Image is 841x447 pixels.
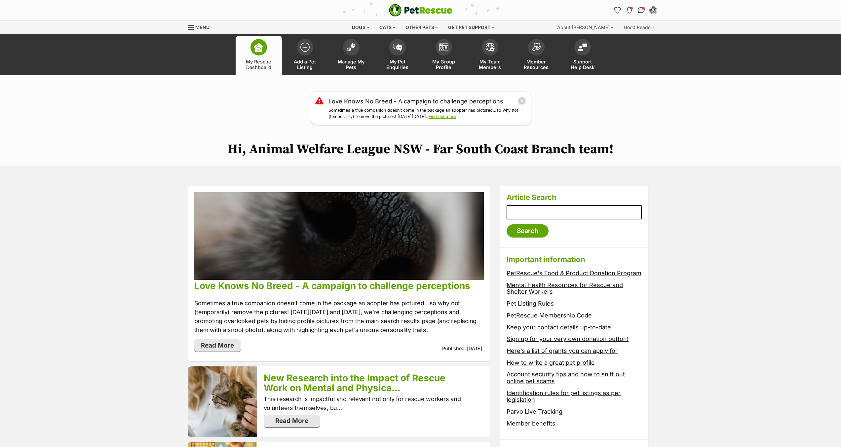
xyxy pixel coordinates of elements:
input: Search [507,224,549,238]
a: New Research into the Impact of Rescue Work on Mental and Physica... [264,372,445,393]
a: Support Help Desk [559,36,606,75]
span: Add a Pet Listing [290,59,320,70]
a: Pet Listing Rules [507,300,554,307]
a: PetRescue [389,4,452,17]
div: Dogs [347,21,374,34]
a: Menu [188,21,214,33]
a: Love Knows No Breed - A campaign to challenge perceptions [328,97,503,106]
img: help-desk-icon-fdf02630f3aa405de69fd3d07c3f3aa587a6932b1a1747fa1d2bba05be0121f9.svg [578,43,587,51]
a: My Group Profile [421,36,467,75]
a: Add a Pet Listing [282,36,328,75]
a: Find out more [429,114,456,119]
a: Member benefits [507,420,555,427]
img: dashboard-icon-eb2f2d2d3e046f16d808141f083e7271f6b2e854fb5c12c21221c1fb7104beca.svg [254,43,263,52]
div: Other pets [401,21,442,34]
img: chat-41dd97257d64d25036548639549fe6c8038ab92f7586957e7f3b1b290dea8141.svg [638,7,645,14]
button: My account [648,5,659,16]
span: Menu [195,24,210,30]
a: PetRescue Membership Code [507,312,592,319]
img: Olivia Forge profile pic [650,7,657,14]
img: team-members-icon-5396bd8760b3fe7c0b43da4ab00e1e3bb1a5d9ba89233759b79545d2d3fc5d0d.svg [485,43,495,52]
div: About [PERSON_NAME] [553,21,618,34]
span: My Rescue Dashboard [244,59,274,70]
span: My Pet Enquiries [383,59,412,70]
a: PetRescue's Food & Product Donation Program [507,270,641,277]
img: notifications-46538b983faf8c2785f20acdc204bb7945ddae34d4c08c2a6579f10ce5e182be.svg [627,7,632,14]
span: Manage My Pets [336,59,366,70]
span: Support Help Desk [568,59,597,70]
a: Conversations [636,5,647,16]
a: Love Knows No Breed - A campaign to challenge perceptions [194,280,470,291]
a: How to write a great pet profile [507,359,595,366]
div: Good Reads [619,21,659,34]
button: close [518,97,526,105]
p: Published: [DATE] [442,345,482,352]
span: translation missing: en.admin.index.read_more [275,417,308,425]
a: Sign up for your very own donation button! [507,335,629,342]
img: pet-enquiries-icon-7e3ad2cf08bfb03b45e93fb7055b45f3efa6380592205ae92323e6603595dc1f.svg [393,44,402,51]
span: My Group Profile [429,59,459,70]
p: This research is impactful and relevant not only for rescue workers and volunteers themselves, bu... [264,394,484,412]
a: Read More [264,415,320,427]
a: Read More [194,339,241,352]
a: Member Resources [513,36,559,75]
p: Sometimes a true companion doesn’t come in the package an adopter has pictured…so why not (tempor... [328,107,526,120]
p: Sometimes a true companion doesn’t come in the package an adopter has pictured…so why not (tempor... [194,299,484,334]
a: My Team Members [467,36,513,75]
a: Mental Health Resources for Rescue and Shelter Workers [507,281,623,295]
a: Parvo Live Tracking [507,408,562,415]
div: Cats [375,21,400,34]
ul: Account quick links [612,5,659,16]
img: logo-e224e6f780fb5917bec1dbf3a21bbac754714ae5b6737aabdf751b685950b380.svg [389,4,452,17]
img: qlpmmvihh7jrrcblay3l.jpg [194,192,484,280]
div: Get pet support [443,21,499,34]
a: Keep your contact details up-to-date [507,324,611,331]
a: Identification rules for pet listings as per legislation [507,390,621,403]
span: My Team Members [475,59,505,70]
a: My Pet Enquiries [374,36,421,75]
h3: Important information [507,255,642,264]
a: Manage My Pets [328,36,374,75]
img: manage-my-pets-icon-02211641906a0b7f246fdf0571729dbe1e7629f14944591b6c1af311fb30b64b.svg [347,43,356,52]
a: Here’s a list of grants you can apply for [507,347,618,354]
a: My Rescue Dashboard [236,36,282,75]
img: z4xklv1v5upnmrkixit0.jpg [188,366,257,437]
img: member-resources-icon-8e73f808a243e03378d46382f2149f9095a855e16c252ad45f914b54edf8863c.svg [532,43,541,52]
span: Member Resources [521,59,551,70]
img: add-pet-listing-icon-0afa8454b4691262ce3f59096e99ab1cd57d4a30225e0717b998d2c9b9846f56.svg [300,43,310,52]
a: Favourites [612,5,623,16]
h3: Article Search [507,193,642,202]
button: Notifications [624,5,635,16]
a: Account security tips and how to sniff out online pet scams [507,371,625,385]
img: group-profile-icon-3fa3cf56718a62981997c0bc7e787c4b2cf8bcc04b72c1350f741eb67cf2f40e.svg [439,43,448,51]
